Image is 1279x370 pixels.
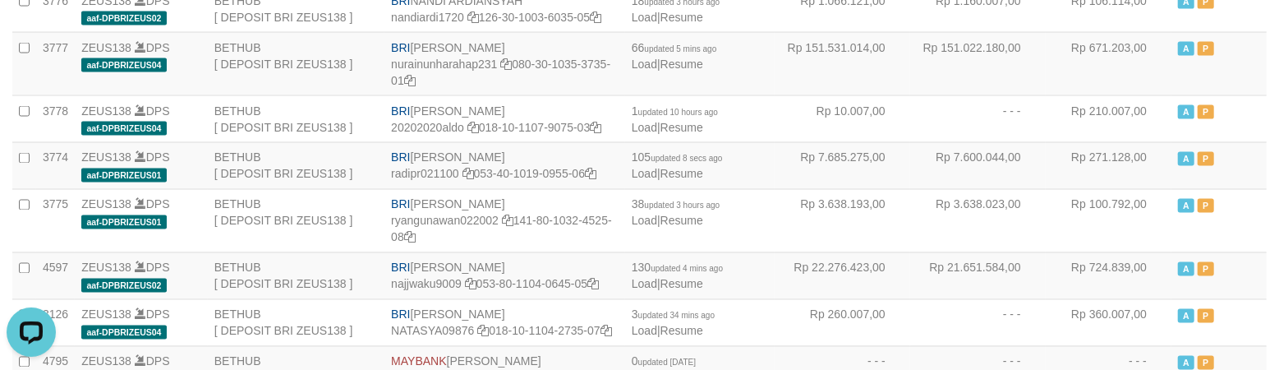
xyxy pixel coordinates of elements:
a: nandiardi1720 [391,11,464,24]
td: 3778 [36,95,75,142]
span: | [632,198,720,228]
a: Load [632,121,657,134]
a: Load [632,215,657,228]
td: Rp 7.685.275,00 [775,142,910,189]
a: ZEUS138 [81,308,131,321]
td: BETHUB [ DEPOSIT BRI ZEUS138 ] [208,252,384,299]
span: 1 [632,104,718,118]
td: BETHUB [ DEPOSIT BRI ZEUS138 ] [208,95,384,142]
a: Resume [660,58,703,71]
a: Resume [660,11,703,24]
a: nurainunharahap231 [391,58,497,71]
td: Rp 210.007,00 [1046,95,1171,142]
a: Resume [660,325,703,338]
span: 66 [632,41,716,54]
span: Paused [1198,356,1214,370]
a: Copy ryangunawan022002 to clipboard [502,215,513,228]
a: ZEUS138 [81,261,131,275]
a: ZEUS138 [81,104,131,118]
td: [PERSON_NAME] 018-10-1107-9075-03 [384,95,625,142]
a: Copy 080301035373501 to clipboard [404,74,416,87]
a: Copy nandiardi1720 to clipboard [467,11,479,24]
span: Active [1178,356,1194,370]
td: 4597 [36,252,75,299]
a: Resume [660,121,703,134]
td: Rp 360.007,00 [1046,299,1171,346]
td: BETHUB [ DEPOSIT BRI ZEUS138 ] [208,189,384,252]
a: Load [632,168,657,181]
a: najjwaku9009 [391,278,462,291]
span: 3 [632,308,715,321]
span: updated [DATE] [638,358,696,368]
span: Active [1178,42,1194,56]
a: Copy 20202020aldo to clipboard [467,121,479,134]
span: aaf-DPBRIZEUS04 [81,58,167,72]
button: Open LiveChat chat widget [7,7,56,56]
td: BETHUB [ DEPOSIT BRI ZEUS138 ] [208,142,384,189]
a: Copy najjwaku9009 to clipboard [465,278,476,291]
span: BRI [391,151,410,164]
a: Load [632,11,657,24]
span: aaf-DPBRIZEUS04 [81,326,167,340]
td: Rp 22.276.423,00 [775,252,910,299]
td: [PERSON_NAME] 141-80-1032-4525-08 [384,189,625,252]
span: Paused [1198,152,1214,166]
span: aaf-DPBRIZEUS02 [81,279,167,293]
span: aaf-DPBRIZEUS01 [81,169,167,183]
span: Active [1178,309,1194,323]
td: DPS [75,299,208,346]
a: NATASYA09876 [391,325,474,338]
td: Rp 271.128,00 [1046,142,1171,189]
span: aaf-DPBRIZEUS02 [81,12,167,25]
td: DPS [75,142,208,189]
td: BETHUB [ DEPOSIT BRI ZEUS138 ] [208,32,384,95]
span: | [632,261,723,291]
td: Rp 3.638.023,00 [910,189,1046,252]
span: updated 5 mins ago [645,44,717,53]
span: Active [1178,262,1194,276]
span: updated 34 mins ago [638,312,715,321]
span: MAYBANK [391,355,446,368]
span: 38 [632,198,720,211]
td: Rp 100.792,00 [1046,189,1171,252]
a: 20202020aldo [391,121,464,134]
a: Resume [660,168,703,181]
span: | [632,104,718,134]
td: 3126 [36,299,75,346]
a: Copy 018101104273507 to clipboard [600,325,612,338]
a: ZEUS138 [81,198,131,211]
td: DPS [75,189,208,252]
span: Paused [1198,309,1214,323]
span: aaf-DPBRIZEUS01 [81,215,167,229]
a: Resume [660,278,703,291]
a: Copy NATASYA09876 to clipboard [477,325,489,338]
td: Rp 260.007,00 [775,299,910,346]
span: BRI [391,261,410,275]
td: [PERSON_NAME] 053-40-1019-0955-06 [384,142,625,189]
a: Load [632,278,657,291]
span: | [632,151,723,181]
td: DPS [75,95,208,142]
td: DPS [75,252,208,299]
span: 130 [632,261,723,275]
td: - - - [910,95,1046,142]
td: Rp 151.022.180,00 [910,32,1046,95]
td: DPS [75,32,208,95]
span: BRI [391,308,410,321]
a: Copy radipr021100 to clipboard [462,168,474,181]
td: Rp 21.651.584,00 [910,252,1046,299]
td: Rp 724.839,00 [1046,252,1171,299]
td: Rp 151.531.014,00 [775,32,910,95]
td: 3775 [36,189,75,252]
td: 3774 [36,142,75,189]
span: | [632,308,715,338]
td: [PERSON_NAME] 080-30-1035-3735-01 [384,32,625,95]
td: BETHUB [ DEPOSIT BRI ZEUS138 ] [208,299,384,346]
a: Copy 126301003603505 to clipboard [590,11,601,24]
a: ZEUS138 [81,151,131,164]
span: aaf-DPBRIZEUS04 [81,122,167,136]
span: 0 [632,355,696,368]
td: [PERSON_NAME] 018-10-1104-2735-07 [384,299,625,346]
td: Rp 671.203,00 [1046,32,1171,95]
td: Rp 10.007,00 [775,95,910,142]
